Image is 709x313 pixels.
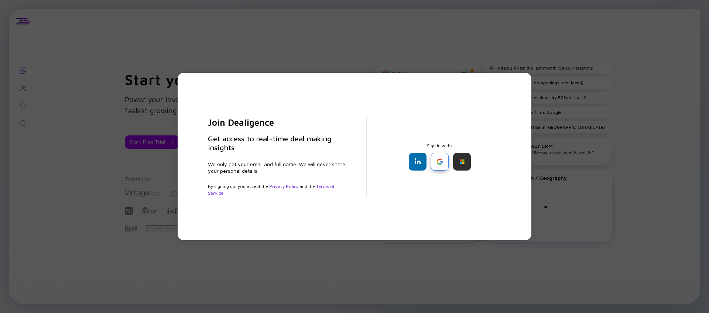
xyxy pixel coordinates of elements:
div: Sign in with: [384,143,495,171]
h3: Get access to real-time deal making insights [208,134,349,152]
div: We only get your email and full name. We will never share your personal details. [208,161,349,174]
div: By signing up, you accept the and the . [208,183,349,196]
a: Privacy Policy [269,184,298,189]
h2: Join Dealigence [208,117,349,128]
